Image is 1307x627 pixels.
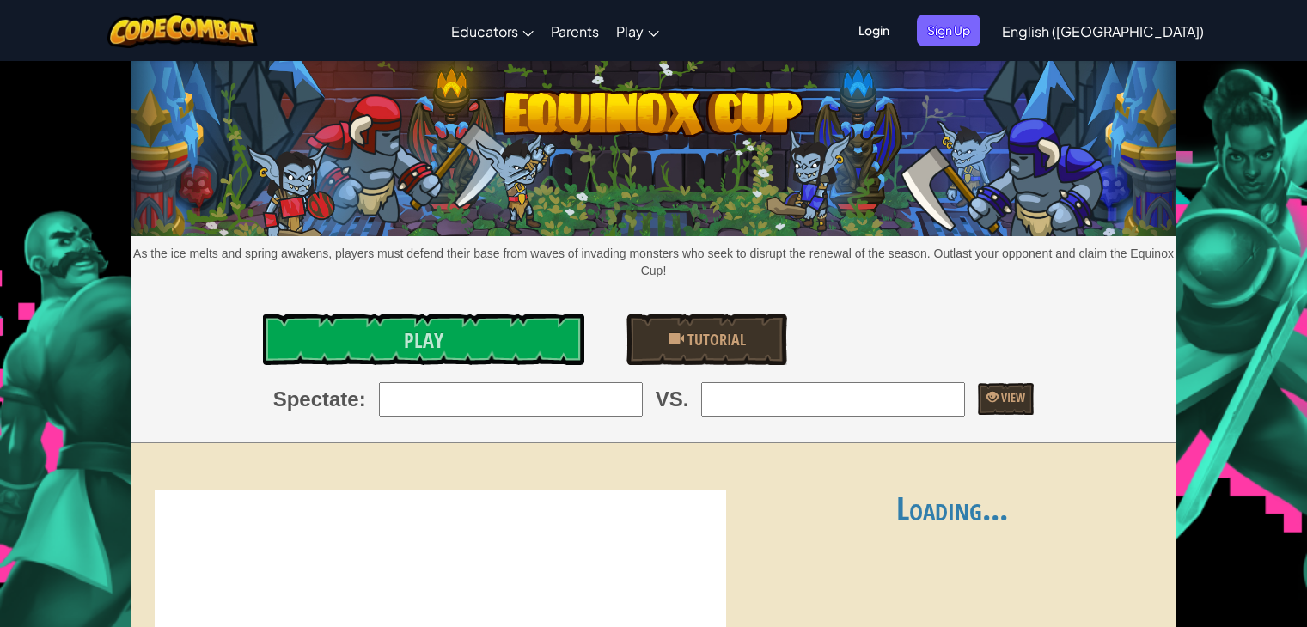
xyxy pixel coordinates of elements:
[993,8,1212,54] a: English ([GEOGRAPHIC_DATA])
[131,245,1176,279] p: As the ice melts and spring awakens, players must defend their base from waves of invading monste...
[684,329,746,350] span: Tutorial
[1002,22,1204,40] span: English ([GEOGRAPHIC_DATA])
[626,313,787,365] a: Tutorial
[273,385,359,414] span: Spectate
[656,385,689,414] span: VS.
[443,8,542,54] a: Educators
[404,326,443,354] span: Play
[107,13,258,48] img: CodeCombat logo
[542,8,608,54] a: Parents
[999,389,1025,405] span: View
[917,15,980,46] button: Sign Up
[848,15,900,46] button: Login
[359,385,366,414] span: :
[131,54,1176,236] img: equinox
[608,8,668,54] a: Play
[451,22,518,40] span: Educators
[616,22,644,40] span: Play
